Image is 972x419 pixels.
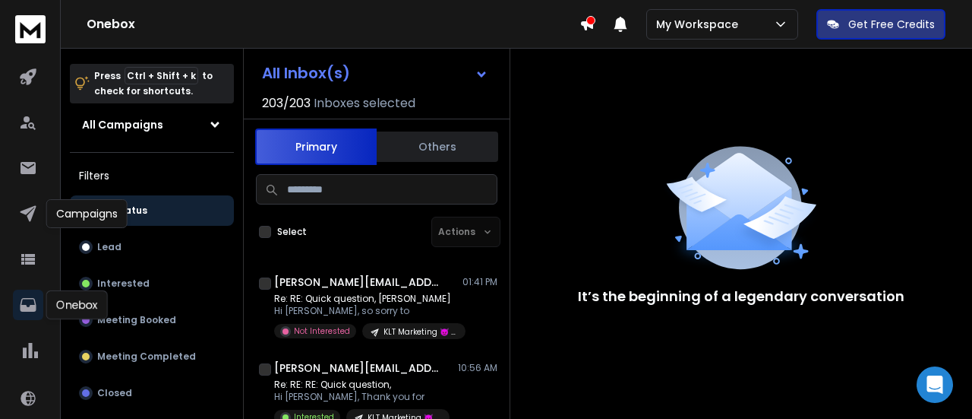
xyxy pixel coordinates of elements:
p: Lead [97,241,121,253]
p: 01:41 PM [462,276,497,288]
p: Hi [PERSON_NAME], Thank you for [274,391,450,403]
h1: All Campaigns [82,117,163,132]
h3: Inboxes selected [314,94,415,113]
div: Onebox [46,290,108,319]
button: Meeting Booked [70,305,234,335]
p: My Workspace [656,17,744,32]
p: Get Free Credits [848,17,935,32]
p: Re: RE: RE: Quick question, [274,379,450,391]
p: Meeting Booked [97,314,176,326]
h1: All Inbox(s) [262,65,350,81]
span: Ctrl + Shift + k [125,67,198,84]
button: Lead [70,232,234,262]
button: All Status [70,195,234,226]
button: Primary [255,129,377,165]
p: Closed [97,387,132,399]
button: All Inbox(s) [250,58,500,88]
h1: [PERSON_NAME][EMAIL_ADDRESS][PERSON_NAME][DOMAIN_NAME] [274,275,441,290]
button: Interested [70,268,234,299]
h1: [PERSON_NAME][EMAIL_ADDRESS][DOMAIN_NAME] [274,360,441,376]
p: Meeting Completed [97,351,196,363]
button: Meeting Completed [70,341,234,372]
label: Select [277,226,307,238]
span: 203 / 203 [262,94,311,113]
p: Not Interested [294,325,350,337]
h1: Onebox [87,15,579,33]
button: Get Free Credits [816,9,945,40]
p: Interested [97,278,150,290]
p: KLT Marketing 😈 | campaign 130825 [383,326,456,338]
p: Press to check for shortcuts. [94,68,213,99]
div: Campaigns [46,199,128,228]
p: 10:56 AM [458,362,497,374]
p: Hi [PERSON_NAME], so sorry to [274,305,456,317]
p: Re: RE: Quick question, [PERSON_NAME] [274,293,456,305]
img: logo [15,15,46,43]
button: All Campaigns [70,110,234,140]
p: It’s the beginning of a legendary conversation [578,286,904,307]
button: Closed [70,378,234,408]
div: Open Intercom Messenger [917,367,953,403]
h3: Filters [70,165,234,186]
button: Others [377,130,498,163]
